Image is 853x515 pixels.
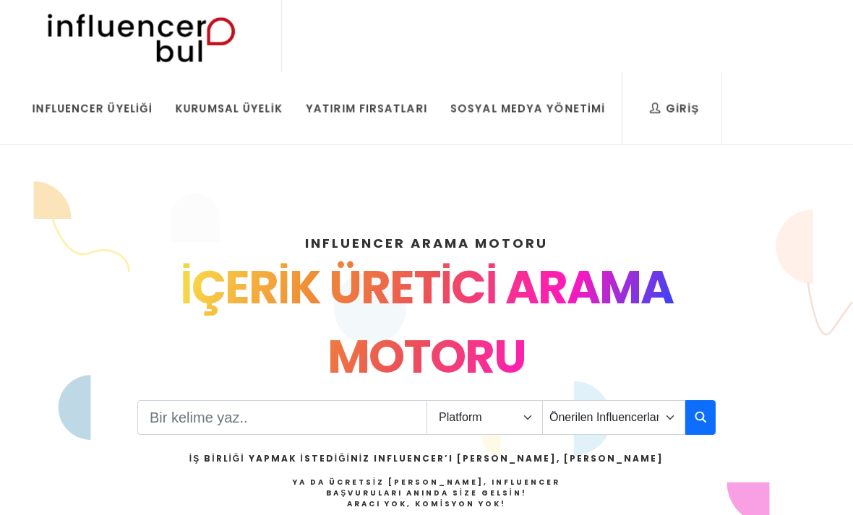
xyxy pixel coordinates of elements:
a: Kurumsal Üyelik [165,72,293,144]
a: Giriş [639,72,710,144]
div: Kurumsal Üyelik [176,100,283,116]
div: Influencer Üyeliği [33,100,153,116]
h4: INFLUENCER ARAMA MOTORU [88,233,765,253]
h4: Ya da Ücretsiz [PERSON_NAME], Influencer Başvuruları Anında Size Gelsin! [189,477,664,509]
a: Sosyal Medya Yönetimi [440,72,616,144]
div: Sosyal Medya Yönetimi [450,100,605,116]
div: İÇERİK ÜRETİCİ ARAMA MOTORU [88,253,765,391]
div: Yatırım Fırsatları [306,100,427,116]
a: Yatırım Fırsatları [295,72,438,144]
a: Influencer Üyeliği [22,72,163,144]
h2: İş Birliği Yapmak İstediğiniz Influencer’ı [PERSON_NAME], [PERSON_NAME] [189,452,664,465]
input: Search [137,400,427,435]
div: Giriş [650,100,699,116]
strong: Aracı Yok, Komisyon Yok! [347,498,506,509]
